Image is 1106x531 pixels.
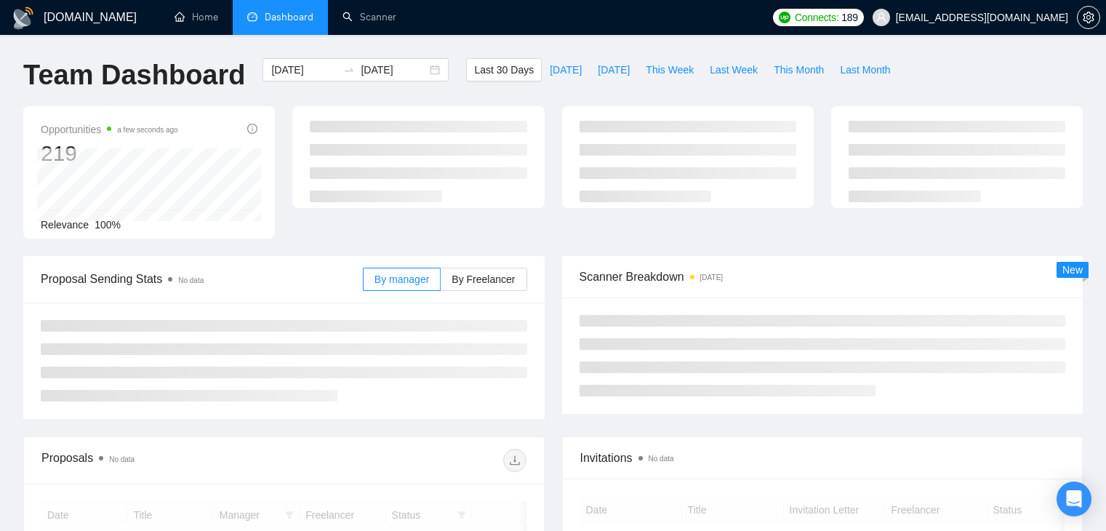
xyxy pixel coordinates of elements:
h1: Team Dashboard [23,58,245,92]
button: Last Week [702,58,766,81]
span: No data [649,455,674,463]
span: swap-right [343,64,355,76]
button: [DATE] [590,58,638,81]
span: info-circle [247,124,257,134]
button: Last 30 Days [466,58,542,81]
span: Last Week [710,62,758,78]
time: a few seconds ago [117,126,177,134]
button: [DATE] [542,58,590,81]
div: 219 [41,140,178,167]
a: homeHome [175,11,218,23]
span: 189 [841,9,857,25]
span: By manager [374,274,429,285]
span: This Month [774,62,824,78]
span: By Freelancer [452,274,515,285]
span: Opportunities [41,121,178,138]
button: setting [1077,6,1100,29]
span: user [876,12,886,23]
span: No data [109,455,135,463]
button: Last Month [832,58,898,81]
span: dashboard [247,12,257,22]
span: Dashboard [265,11,313,23]
span: Last 30 Days [474,62,534,78]
span: Invitations [580,449,1065,467]
img: upwork-logo.png [779,12,790,23]
button: This Month [766,58,832,81]
span: setting [1078,12,1099,23]
span: 100% [95,219,121,231]
span: [DATE] [598,62,630,78]
span: [DATE] [550,62,582,78]
span: Relevance [41,219,89,231]
span: Connects: [795,9,838,25]
img: logo [12,7,35,30]
a: searchScanner [342,11,396,23]
div: Proposals [41,449,284,472]
span: No data [178,276,204,284]
div: Open Intercom Messenger [1057,482,1091,516]
span: Scanner Breakdown [580,268,1066,286]
input: End date [361,62,427,78]
span: This Week [646,62,694,78]
input: Start date [271,62,337,78]
time: [DATE] [700,274,723,282]
button: This Week [638,58,702,81]
span: Proposal Sending Stats [41,270,363,288]
a: setting [1077,12,1100,23]
span: to [343,64,355,76]
span: Last Month [840,62,890,78]
span: New [1062,264,1083,276]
